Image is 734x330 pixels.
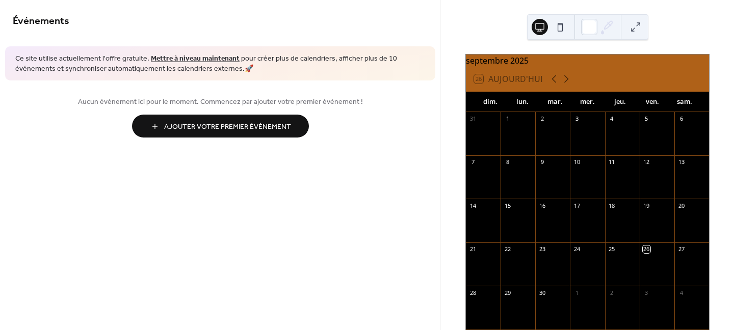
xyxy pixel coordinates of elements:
[538,115,546,123] div: 2
[15,54,425,74] span: Ce site utilise actuellement l'offre gratuite. pour créer plus de calendriers, afficher plus de 1...
[573,202,581,209] div: 17
[466,54,709,67] div: septembre 2025
[132,115,309,137] button: Ajouter Votre Premier Événement
[608,158,616,166] div: 11
[643,245,650,253] div: 26
[538,158,546,166] div: 9
[469,115,477,123] div: 31
[13,11,69,31] span: Événements
[504,158,511,166] div: 8
[573,245,581,253] div: 24
[677,245,685,253] div: 27
[643,202,650,209] div: 19
[507,92,539,112] div: lun.
[636,92,669,112] div: ven.
[539,92,571,112] div: mar.
[538,289,546,296] div: 30
[608,202,616,209] div: 18
[571,92,604,112] div: mer.
[504,115,511,123] div: 1
[677,115,685,123] div: 6
[538,202,546,209] div: 16
[643,115,650,123] div: 5
[469,202,477,209] div: 14
[573,158,581,166] div: 10
[643,289,650,296] div: 3
[608,115,616,123] div: 4
[677,289,685,296] div: 4
[474,92,507,112] div: dim.
[668,92,701,112] div: sam.
[469,289,477,296] div: 28
[604,92,636,112] div: jeu.
[573,289,581,296] div: 1
[504,245,511,253] div: 22
[164,122,291,132] span: Ajouter Votre Premier Événement
[504,289,511,296] div: 29
[469,158,477,166] div: 7
[13,97,428,107] span: Aucun événement ici pour le moment. Commencez par ajouter votre premier événement !
[469,245,477,253] div: 21
[538,245,546,253] div: 23
[573,115,581,123] div: 3
[504,202,511,209] div: 15
[13,115,428,137] a: Ajouter Votre Premier Événement
[677,158,685,166] div: 13
[151,52,240,66] a: Mettre à niveau maintenant
[677,202,685,209] div: 20
[608,289,616,296] div: 2
[643,158,650,166] div: 12
[608,245,616,253] div: 25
